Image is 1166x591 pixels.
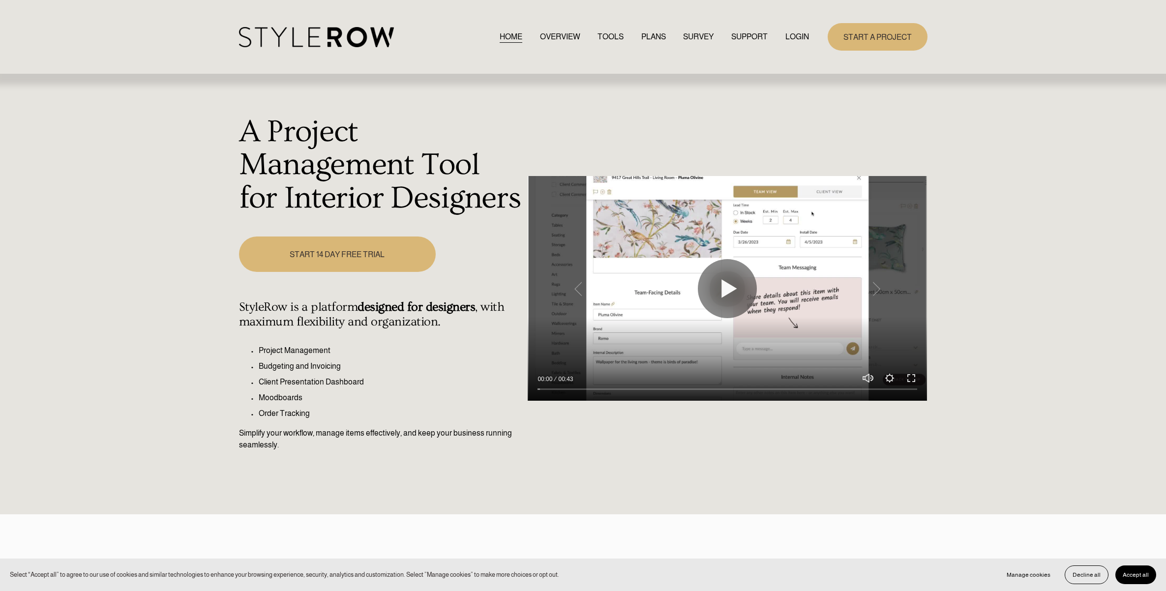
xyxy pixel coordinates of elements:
[683,30,714,43] a: SURVEY
[10,570,559,579] p: Select “Accept all” to agree to our use of cookies and similar technologies to enhance your brows...
[239,236,436,271] a: START 14 DAY FREE TRIAL
[500,30,522,43] a: HOME
[540,30,580,43] a: OVERVIEW
[641,30,666,43] a: PLANS
[358,300,475,314] strong: designed for designers
[1007,571,1050,578] span: Manage cookies
[239,427,523,451] p: Simplify your workflow, manage items effectively, and keep your business running seamlessly.
[239,300,523,329] h4: StyleRow is a platform , with maximum flexibility and organization.
[239,553,927,586] p: Dedicate 60 Minutes to Start a Project
[555,374,575,384] div: Duration
[538,385,917,392] input: Seek
[598,30,624,43] a: TOOLS
[259,376,523,388] p: Client Presentation Dashboard
[1115,565,1156,584] button: Accept all
[731,30,768,43] a: folder dropdown
[785,30,809,43] a: LOGIN
[259,345,523,356] p: Project Management
[731,31,768,43] span: SUPPORT
[259,408,523,419] p: Order Tracking
[1123,571,1149,578] span: Accept all
[1073,571,1101,578] span: Decline all
[999,565,1058,584] button: Manage cookies
[239,116,523,215] h1: A Project Management Tool for Interior Designers
[259,360,523,372] p: Budgeting and Invoicing
[698,259,757,318] button: Play
[538,374,555,384] div: Current time
[259,392,523,404] p: Moodboards
[1065,565,1108,584] button: Decline all
[828,23,927,50] a: START A PROJECT
[239,27,394,47] img: StyleRow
